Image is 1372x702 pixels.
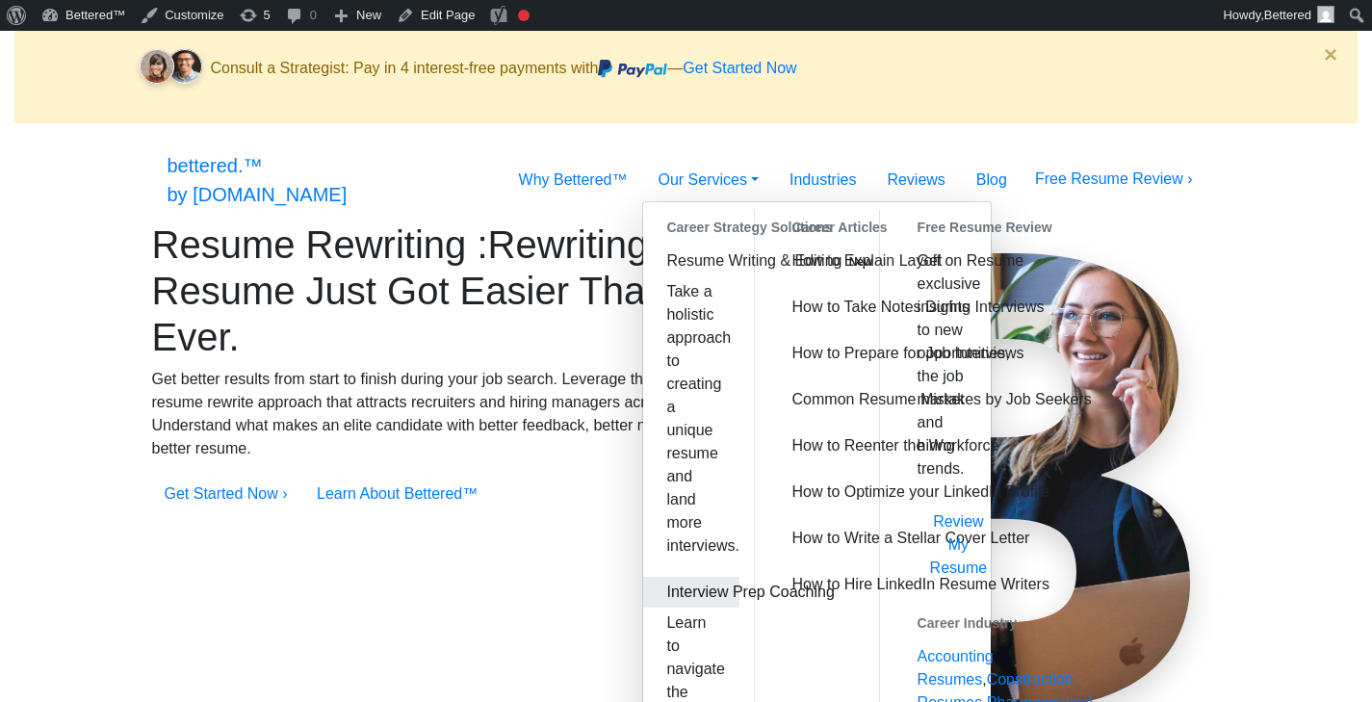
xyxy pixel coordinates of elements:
a: Reviews [871,161,960,199]
p: How to Explain Layoff on Resume [792,249,841,273]
button: Get Started Now › [152,476,300,512]
a: Free Resume Review › [1035,170,1193,187]
p: How to Reenter the Workforce [792,434,841,457]
button: Review My Resume [918,504,1000,586]
span: by [DOMAIN_NAME] [168,184,348,205]
p: How to Write a Stellar Cover Letter [792,527,841,550]
a: Get Started Now [683,60,796,76]
a: How to Prepare for Job Interviews [769,338,865,384]
img: client-faces.svg [131,43,211,95]
span: Resume Rewriting : [152,223,488,266]
img: paypal.svg [598,60,667,78]
button: Learn About Bettered™ [304,476,490,512]
a: Industries [774,161,871,199]
a: Common Resume Mistakes by Job Seekers [769,384,865,430]
p: Get better results from start to finish during your job search. Leverage the Bettered™ resume rew... [152,368,764,460]
a: How to Hire LinkedIn Resume Writers [769,569,865,615]
p: How to Take Notes During Interviews [792,296,841,319]
a: Blog [961,161,1023,199]
span: Consult a Strategist: Pay in 4 interest-free payments with — [211,60,797,76]
p: Take a holistic approach to creating a unique resume and land more interviews. [643,276,738,561]
strong: Career Strategy Solutions [643,210,738,246]
p: Get exclusive insights to new opportunities, the job market and hiring trends. [894,246,991,484]
span: Bettered [1264,8,1311,22]
p: Common Resume Mistakes by Job Seekers [792,388,841,411]
strong: Career Industry [894,606,991,641]
a: bettered.™by [DOMAIN_NAME] [168,146,348,214]
p: How to Optimize your LinkedIn Profile [792,481,841,504]
a: Learn About Bettered™ [317,485,478,502]
a: Resume Writing & EditingNew [643,246,738,276]
a: How to Explain Layoff on Resume [769,246,865,292]
p: How to Hire LinkedIn Resume Writers [792,573,841,596]
a: Review My Resume [930,513,988,576]
span: × [1324,41,1337,67]
a: Get Started Now › [165,485,288,502]
button: Close [1305,32,1357,78]
a: How to Optimize your LinkedIn Profile [769,477,865,523]
a: Interview Prep Coaching [643,577,738,608]
a: Our Services [642,161,774,199]
a: Accounting Resumes [918,648,994,688]
p: How to Prepare for Job Interviews [792,342,841,365]
strong: Career Articles [769,210,865,246]
a: Why Bettered™ [504,161,643,199]
a: How to Take Notes During Interviews [769,292,865,338]
strong: Free Resume Review [894,210,991,246]
button: Free Resume Review › [1023,161,1205,197]
div: Focus keyphrase not set [518,10,530,21]
a: How to Write a Stellar Cover Letter [769,523,865,569]
a: How to Reenter the Workforce [769,430,865,477]
h1: resume rewriting [152,221,764,360]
